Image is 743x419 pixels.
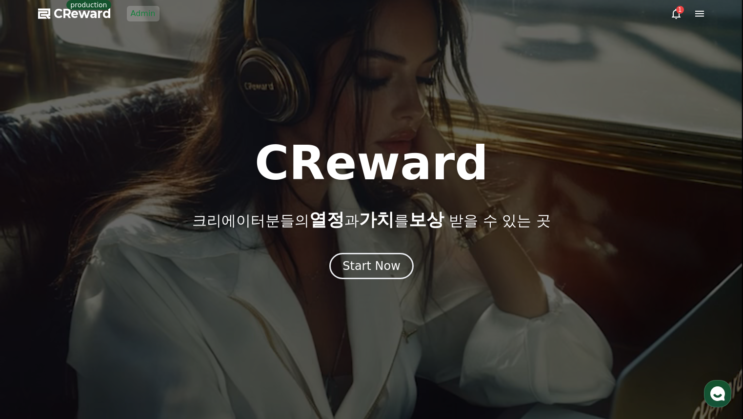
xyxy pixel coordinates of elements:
[670,8,682,19] a: 1
[255,140,488,187] h1: CReward
[329,263,414,272] a: Start Now
[409,209,444,229] span: 보상
[38,6,111,21] a: CReward
[329,253,414,279] button: Start Now
[309,209,344,229] span: 열정
[359,209,394,229] span: 가치
[192,210,550,229] p: 크리에이터분들의 과 를 받을 수 있는 곳
[342,258,401,274] div: Start Now
[676,6,684,14] div: 1
[127,6,160,21] a: Admin
[54,6,111,21] span: CReward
